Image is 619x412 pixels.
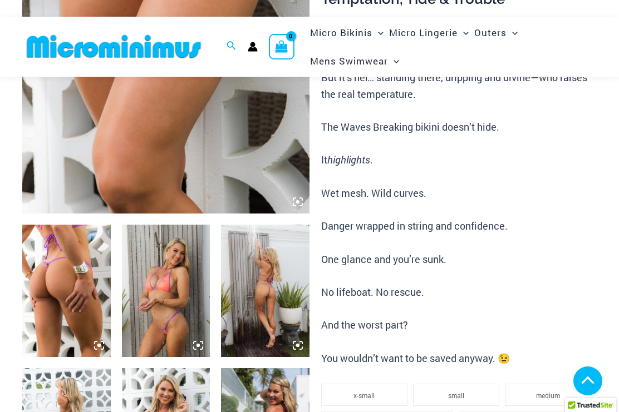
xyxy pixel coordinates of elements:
[474,18,507,47] span: Outers
[321,36,597,366] p: The sun is high. The water is warm. But it’s her… standing there, dripping and divine—who raises ...
[507,18,518,47] span: Menu Toggle
[22,225,111,357] img: Wild Card Neon Bliss 312 Top 457 Micro 05
[269,34,294,59] a: View Shopping Cart, empty
[448,391,464,400] span: small
[307,47,402,75] a: Mens SwimwearMenu ToggleMenu Toggle
[307,18,386,47] a: Micro BikinisMenu ToggleMenu Toggle
[505,384,591,406] li: medium
[458,18,469,47] span: Menu Toggle
[413,384,499,406] li: small
[248,42,258,52] a: Account icon link
[389,18,458,47] span: Micro Lingerie
[327,153,370,166] i: highlights
[372,18,384,47] span: Menu Toggle
[227,39,237,54] a: Search icon link
[22,34,205,59] img: MM SHOP LOGO FLAT
[306,17,597,77] nav: Site Navigation
[536,391,560,400] span: medium
[310,47,388,75] span: Mens Swimwear
[353,391,375,400] span: x-small
[386,18,471,47] a: Micro LingerieMenu ToggleMenu Toggle
[321,384,407,406] li: x-small
[122,225,210,357] img: Wild Card Neon Bliss 312 Top 457 Micro 06
[221,225,309,357] img: Wild Card Neon Bliss 312 Top 457 Micro 07
[388,47,399,75] span: Menu Toggle
[310,18,372,47] span: Micro Bikinis
[471,18,520,47] a: OutersMenu ToggleMenu Toggle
